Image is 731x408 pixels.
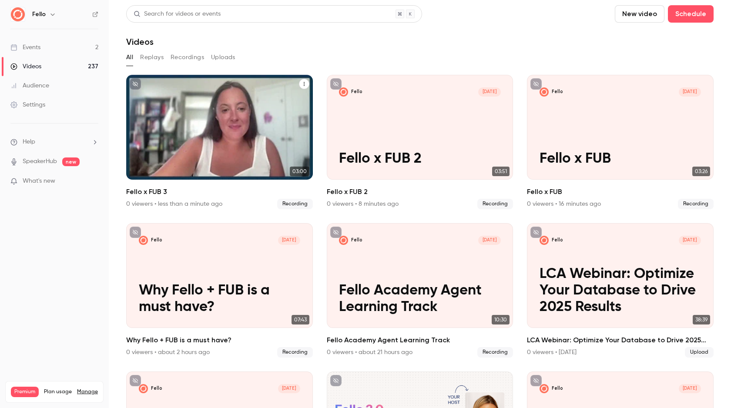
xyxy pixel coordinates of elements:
[339,150,501,167] p: Fello x FUB 2
[290,167,309,176] span: 03:00
[327,348,412,357] div: 0 viewers • about 21 hours ago
[477,347,513,358] span: Recording
[278,384,300,393] span: [DATE]
[278,236,300,245] span: [DATE]
[540,266,701,316] p: LCA Webinar: Optimize Your Database to Drive 2025 Results
[327,75,513,209] a: Fello x FUB 2Fello[DATE]Fello x FUB 203:51Fello x FUB 20 viewers • 8 minutes agoRecording
[10,81,49,90] div: Audience
[126,348,210,357] div: 0 viewers • about 2 hours ago
[692,167,710,176] span: 03:26
[151,385,162,391] p: Fello
[126,37,154,47] h1: Videos
[540,236,549,245] img: LCA Webinar: Optimize Your Database to Drive 2025 Results
[527,223,714,358] a: LCA Webinar: Optimize Your Database to Drive 2025 ResultsFello[DATE]LCA Webinar: Optimize Your Da...
[351,237,362,243] p: Fello
[277,347,313,358] span: Recording
[292,315,309,324] span: 07:43
[477,199,513,209] span: Recording
[139,384,148,393] img: Fello Conversation: Mack Humphrey Centennial Mortgage Alliance
[126,200,222,208] div: 0 viewers • less than a minute ago
[126,75,313,209] a: 03:00Fello x FUB 30 viewers • less than a minute agoRecording
[62,157,80,166] span: new
[130,227,141,238] button: unpublished
[130,375,141,386] button: unpublished
[126,5,714,403] section: Videos
[23,177,55,186] span: What's new
[540,384,549,393] img: Ask AI
[327,223,513,358] a: Fello Academy Agent Learning TrackFello[DATE]Fello Academy Agent Learning Track10:30Fello Academy...
[540,87,549,97] img: Fello x FUB
[552,89,563,95] p: Fello
[10,100,45,109] div: Settings
[527,75,714,209] li: Fello x FUB
[327,200,399,208] div: 0 viewers • 8 minutes ago
[11,387,39,397] span: Premium
[134,10,221,19] div: Search for videos or events
[140,50,164,64] button: Replays
[327,223,513,358] li: Fello Academy Agent Learning Track
[126,335,313,345] h2: Why Fello + FUB is a must have?
[339,236,348,245] img: Fello Academy Agent Learning Track
[211,50,235,64] button: Uploads
[679,236,701,245] span: [DATE]
[339,282,501,316] p: Fello Academy Agent Learning Track
[10,43,40,52] div: Events
[10,137,98,147] li: help-dropdown-opener
[130,78,141,90] button: unpublished
[478,87,500,97] span: [DATE]
[330,227,342,238] button: unpublished
[351,89,362,95] p: Fello
[277,199,313,209] span: Recording
[530,375,542,386] button: unpublished
[10,62,41,71] div: Videos
[679,384,701,393] span: [DATE]
[139,282,301,316] p: Why Fello + FUB is a must have?
[527,75,714,209] a: Fello x FUBFello[DATE]Fello x FUB03:26Fello x FUB0 viewers • 16 minutes agoRecording
[527,223,714,358] li: LCA Webinar: Optimize Your Database to Drive 2025 Results
[327,335,513,345] h2: Fello Academy Agent Learning Track
[530,78,542,90] button: unpublished
[552,237,563,243] p: Fello
[615,5,664,23] button: New video
[679,87,701,97] span: [DATE]
[327,187,513,197] h2: Fello x FUB 2
[151,237,162,243] p: Fello
[527,348,577,357] div: 0 viewers • [DATE]
[330,375,342,386] button: unpublished
[492,315,510,324] span: 10:30
[527,187,714,197] h2: Fello x FUB
[530,227,542,238] button: unpublished
[527,335,714,345] h2: LCA Webinar: Optimize Your Database to Drive 2025 Results
[32,10,46,19] h6: Fello
[139,236,148,245] img: Why Fello + FUB is a must have?
[478,236,500,245] span: [DATE]
[330,78,342,90] button: unpublished
[171,50,204,64] button: Recordings
[77,388,98,395] a: Manage
[668,5,714,23] button: Schedule
[552,385,563,391] p: Fello
[327,75,513,209] li: Fello x FUB 2
[126,223,313,358] li: Why Fello + FUB is a must have?
[540,150,701,167] p: Fello x FUB
[126,75,313,209] li: Fello x FUB 3
[339,87,348,97] img: Fello x FUB 2
[23,137,35,147] span: Help
[678,199,714,209] span: Recording
[527,200,601,208] div: 0 viewers • 16 minutes ago
[126,187,313,197] h2: Fello x FUB 3
[126,50,133,64] button: All
[126,223,313,358] a: Why Fello + FUB is a must have?Fello[DATE]Why Fello + FUB is a must have?07:43Why Fello + FUB is ...
[693,315,710,324] span: 38:39
[685,347,714,358] span: Upload
[11,7,25,21] img: Fello
[88,177,98,185] iframe: Noticeable Trigger
[23,157,57,166] a: SpeakerHub
[492,167,510,176] span: 03:51
[44,388,72,395] span: Plan usage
